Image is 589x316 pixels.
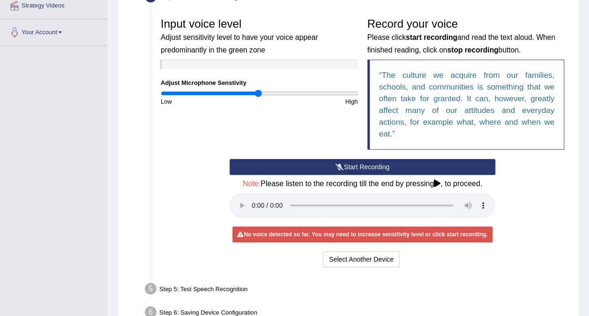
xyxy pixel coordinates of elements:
[379,71,555,138] q: The culture we acquire from our families, schools, and communities is something that we often tak...
[0,19,107,43] a: Your Account
[367,18,565,55] h3: Record your voice
[243,180,261,188] span: Note:
[230,180,495,188] h4: Please listen to the recording till the end by pressing , to proceed.
[156,97,259,106] div: Low
[259,97,362,106] div: High
[367,33,555,53] small: Please click and read the text aloud. When finished reading, click on button.
[161,18,358,55] h3: Input voice level
[447,46,498,54] b: stop recording
[161,33,318,53] small: Adjust sensitivity level to have your voice appear predominantly in the green zone
[232,226,492,242] div: No voice detected so far. You may need to increase sensitivity level or click start recording.
[230,159,495,175] button: Start Recording
[323,251,400,267] button: Select Another Device
[161,78,246,87] label: Adjust Microphone Senstivity
[141,280,575,301] div: Step 5: Test Speech Recognition
[406,33,457,41] b: start recording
